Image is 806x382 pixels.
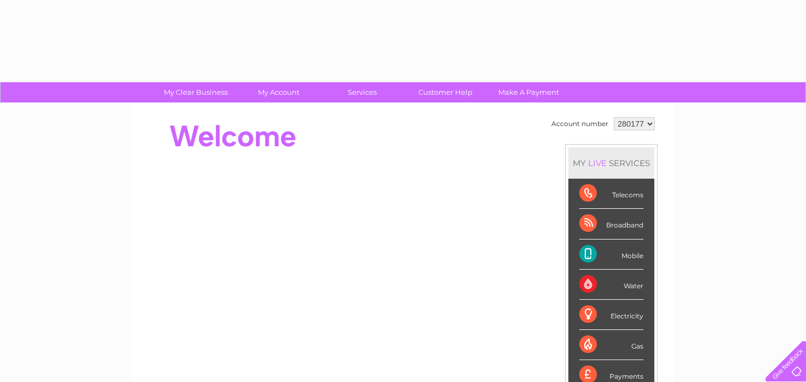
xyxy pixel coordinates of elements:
div: Mobile [579,240,643,270]
a: Services [317,82,407,102]
div: Telecoms [579,179,643,209]
a: Customer Help [400,82,491,102]
div: Gas [579,330,643,360]
div: MY SERVICES [568,147,654,179]
div: Broadband [579,209,643,239]
div: Electricity [579,300,643,330]
a: Make A Payment [483,82,574,102]
a: My Account [234,82,324,102]
div: Water [579,270,643,300]
a: My Clear Business [151,82,241,102]
div: LIVE [586,158,609,168]
td: Account number [549,115,611,133]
